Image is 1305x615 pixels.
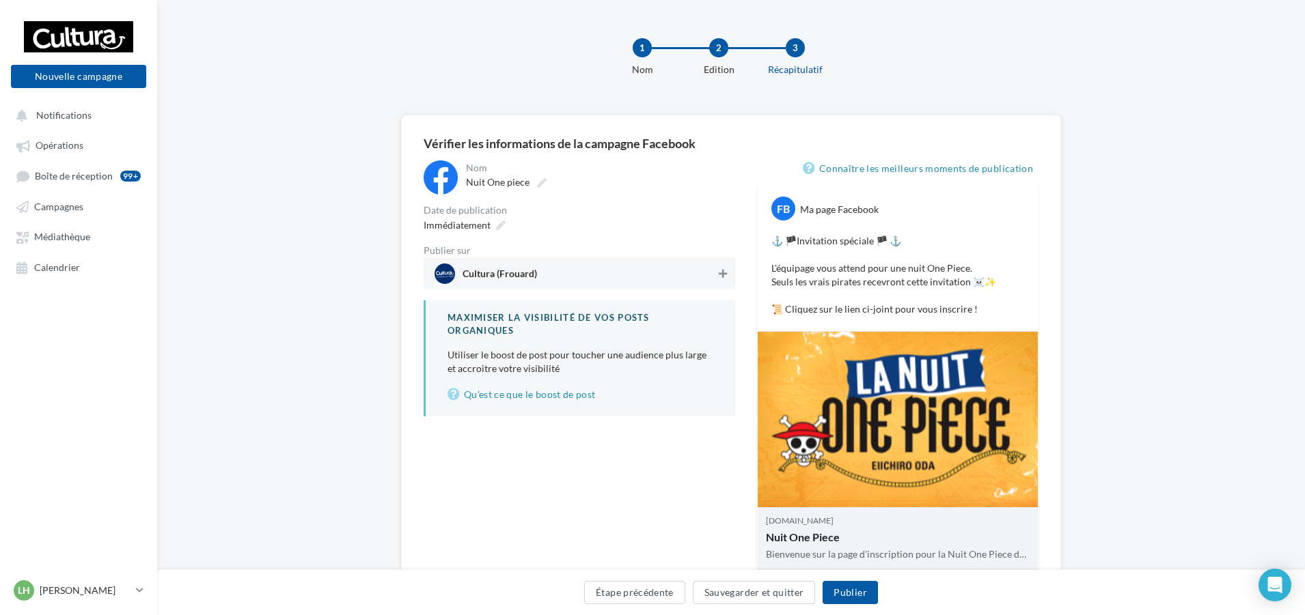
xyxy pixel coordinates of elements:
span: Opérations [36,140,83,152]
div: La prévisualisation est non-contractuelle [757,569,1039,586]
div: Publier sur [424,246,735,255]
span: Immédiatement [424,219,491,231]
span: LH [18,584,30,597]
div: Open Intercom Messenger [1259,569,1291,601]
a: Qu’est ce que le boost de post [448,386,713,403]
a: Connaître les meilleurs moments de publication [803,160,1039,177]
div: Nom [466,163,732,173]
span: Nuit One piece [466,176,530,188]
div: 99+ [120,171,141,182]
p: [PERSON_NAME] [40,584,130,597]
div: Récapitulatif [752,63,839,76]
a: Campagnes [8,194,149,218]
p: ⚓ 🏴Invitation spéciale 🏴 ⚓ L'équipage vous attend pour une nuit One Piece. Seuls les vrais pirate... [771,234,1024,316]
div: Date de publication [424,205,735,215]
a: Calendrier [8,255,149,279]
div: Nuit One Piece [766,528,1030,545]
div: Bienvenue sur la page d'inscription pour la Nuit One Piece de votre Cultura Frouard. Pour notre p... [766,547,1030,561]
a: Médiathèque [8,224,149,248]
div: Edition [675,63,763,76]
a: LH [PERSON_NAME] [11,577,146,603]
button: Nouvelle campagne [11,65,146,88]
div: Vérifier les informations de la campagne Facebook [424,137,1039,149]
a: Boîte de réception99+ [8,163,149,188]
div: [DOMAIN_NAME] [766,515,1030,526]
div: Maximiser la visibilité de vos posts organiques [448,311,713,337]
div: 1 [633,38,652,57]
button: Sauvegarder et quitter [693,581,816,604]
span: Calendrier [34,261,80,273]
div: Nom [599,63,686,76]
button: Étape précédente [584,581,685,604]
span: Médiathèque [34,231,90,243]
button: Notifications [8,102,143,127]
p: Utiliser le boost de post pour toucher une audience plus large et accroitre votre visibilité [448,348,713,375]
div: 2 [709,38,728,57]
button: Publier [823,581,877,604]
div: FB [771,197,795,220]
span: Campagnes [34,201,83,212]
a: Opérations [8,132,149,157]
span: Cultura (Frouard) [463,269,537,284]
div: Ma page Facebook [800,203,879,216]
div: 3 [786,38,805,57]
span: Boîte de réception [35,170,113,182]
span: Notifications [36,109,92,121]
